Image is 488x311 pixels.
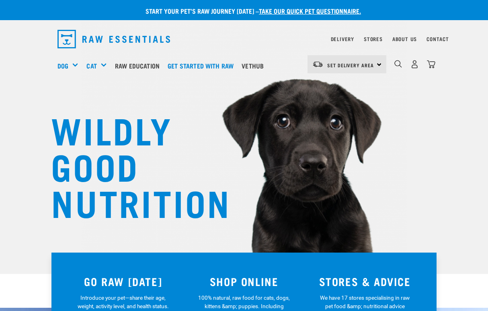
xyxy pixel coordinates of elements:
a: Raw Education [113,50,166,82]
a: Delivery [331,37,354,40]
img: van-moving.png [312,61,323,68]
img: home-icon@2x.png [427,60,435,68]
h3: GO RAW [DATE] [68,275,179,288]
img: Raw Essentials Logo [57,30,170,48]
a: Vethub [240,50,270,82]
a: take our quick pet questionnaire. [259,9,361,12]
a: Stores [364,37,383,40]
h3: STORES & ADVICE [309,275,420,288]
nav: dropdown navigation [51,27,437,52]
h3: SHOP ONLINE [189,275,300,288]
a: Get started with Raw [166,50,240,82]
h1: WILDLY GOOD NUTRITION [51,111,212,220]
img: home-icon-1@2x.png [394,60,402,68]
a: About Us [392,37,417,40]
img: user.png [410,60,419,68]
span: Set Delivery Area [327,64,374,66]
a: Contact [426,37,449,40]
a: Dog [57,61,68,70]
a: Cat [86,61,96,70]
